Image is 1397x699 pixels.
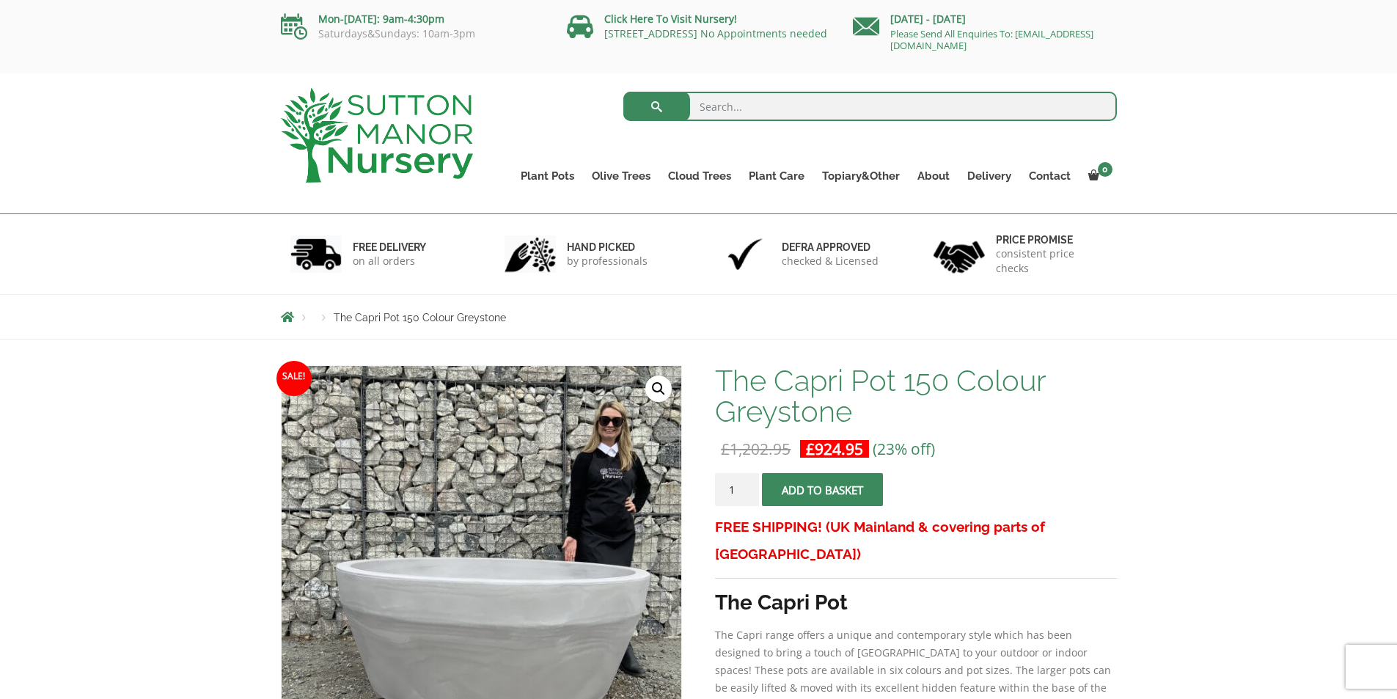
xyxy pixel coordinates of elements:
img: 3.jpg [719,235,771,273]
a: Plant Pots [512,166,583,186]
h6: hand picked [567,241,648,254]
a: 0 [1079,166,1117,186]
a: View full-screen image gallery [645,376,672,402]
strong: The Capri Pot [715,590,848,615]
a: Cloud Trees [659,166,740,186]
a: Click Here To Visit Nursery! [604,12,737,26]
p: Mon-[DATE]: 9am-4:30pm [281,10,545,28]
span: 0 [1098,162,1112,177]
p: on all orders [353,254,426,268]
h6: Defra approved [782,241,879,254]
a: Topiary&Other [813,166,909,186]
p: [DATE] - [DATE] [853,10,1117,28]
img: 1.jpg [290,235,342,273]
h3: FREE SHIPPING! (UK Mainland & covering parts of [GEOGRAPHIC_DATA]) [715,513,1116,568]
img: 2.jpg [505,235,556,273]
a: Contact [1020,166,1079,186]
h6: FREE DELIVERY [353,241,426,254]
input: Product quantity [715,473,759,506]
p: by professionals [567,254,648,268]
span: £ [721,439,730,459]
span: £ [806,439,815,459]
a: Olive Trees [583,166,659,186]
img: 4.jpg [934,232,985,277]
bdi: 1,202.95 [721,439,791,459]
span: (23% off) [873,439,935,459]
p: consistent price checks [996,246,1107,276]
img: logo [281,88,473,183]
nav: Breadcrumbs [281,311,1117,323]
a: About [909,166,958,186]
a: Delivery [958,166,1020,186]
span: Sale! [276,361,312,396]
a: Plant Care [740,166,813,186]
span: The Capri Pot 150 Colour Greystone [334,312,506,323]
input: Search... [623,92,1117,121]
p: checked & Licensed [782,254,879,268]
a: [STREET_ADDRESS] No Appointments needed [604,26,827,40]
p: Saturdays&Sundays: 10am-3pm [281,28,545,40]
a: Please Send All Enquiries To: [EMAIL_ADDRESS][DOMAIN_NAME] [890,27,1093,52]
h6: Price promise [996,233,1107,246]
bdi: 924.95 [806,439,863,459]
button: Add to basket [762,473,883,506]
h1: The Capri Pot 150 Colour Greystone [715,365,1116,427]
